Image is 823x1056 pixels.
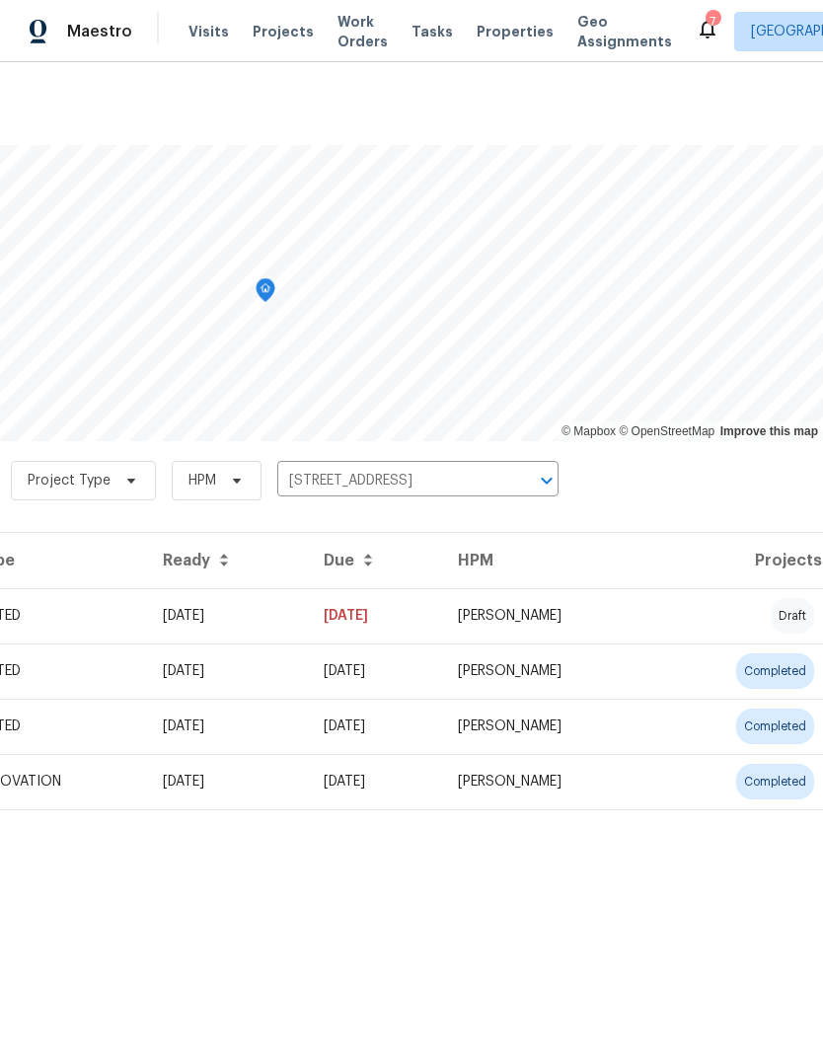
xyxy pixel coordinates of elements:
[411,25,453,38] span: Tasks
[442,643,658,699] td: [PERSON_NAME]
[67,22,132,41] span: Maestro
[720,424,818,438] a: Improve this map
[277,466,503,496] input: Search projects
[28,471,111,490] span: Project Type
[736,709,814,744] div: completed
[147,754,308,809] td: Acq COE 2024-12-30T00:00:00.000Z
[477,22,554,41] span: Properties
[771,598,814,634] div: draft
[533,467,561,494] button: Open
[308,643,442,699] td: [DATE]
[147,699,308,754] td: [DATE]
[308,754,442,809] td: [DATE]
[736,653,814,689] div: completed
[577,12,672,51] span: Geo Assignments
[337,12,388,51] span: Work Orders
[442,588,658,643] td: [PERSON_NAME]
[619,424,714,438] a: OpenStreetMap
[736,764,814,799] div: completed
[706,12,719,32] div: 7
[188,471,216,490] span: HPM
[308,588,442,643] td: [DATE]
[188,22,229,41] span: Visits
[253,22,314,41] span: Projects
[442,754,658,809] td: [PERSON_NAME]
[147,643,308,699] td: [DATE]
[308,699,442,754] td: [DATE]
[561,424,616,438] a: Mapbox
[147,588,308,643] td: [DATE]
[147,533,308,588] th: Ready
[442,699,658,754] td: [PERSON_NAME]
[308,533,442,588] th: Due
[442,533,658,588] th: HPM
[256,278,275,309] div: Map marker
